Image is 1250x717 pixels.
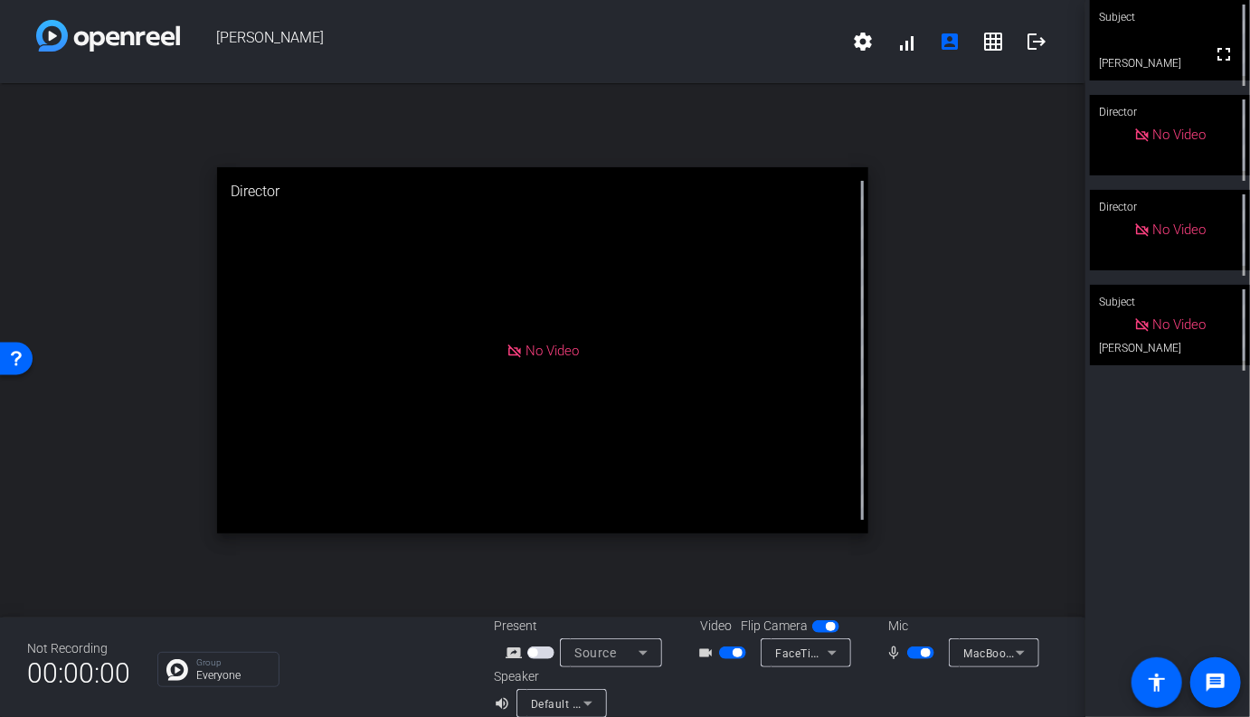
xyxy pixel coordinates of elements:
[885,642,907,664] mat-icon: mic_none
[1153,222,1207,238] span: No Video
[506,642,527,664] mat-icon: screen_share_outline
[166,659,188,681] img: Chat Icon
[494,617,675,636] div: Present
[1205,672,1226,693] mat-icon: message
[1090,285,1250,319] div: Subject
[196,658,270,667] p: Group
[494,667,602,686] div: Speaker
[963,646,1148,660] span: MacBook Pro Microphone (Built-in)
[574,646,616,660] span: Source
[1213,43,1235,65] mat-icon: fullscreen
[1090,95,1250,129] div: Director
[852,31,874,52] mat-icon: settings
[1026,31,1047,52] mat-icon: logout
[775,646,961,660] span: FaceTime HD Camera (2C0E:82E3)
[217,167,868,216] div: Director
[494,693,516,714] mat-icon: volume_up
[741,617,808,636] span: Flip Camera
[700,617,732,636] span: Video
[531,696,749,711] span: Default - MacBook Pro Speakers (Built-in)
[870,617,1051,636] div: Mic
[885,20,928,63] button: signal_cellular_alt
[1090,190,1250,224] div: Director
[697,642,719,664] mat-icon: videocam_outline
[1153,127,1207,143] span: No Video
[982,31,1004,52] mat-icon: grid_on
[27,639,130,658] div: Not Recording
[1153,316,1207,333] span: No Video
[36,20,180,52] img: white-gradient.svg
[180,20,841,63] span: [PERSON_NAME]
[939,31,961,52] mat-icon: account_box
[27,651,130,695] span: 00:00:00
[526,342,579,358] span: No Video
[1146,672,1168,693] mat-icon: accessibility
[196,670,270,681] p: Everyone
